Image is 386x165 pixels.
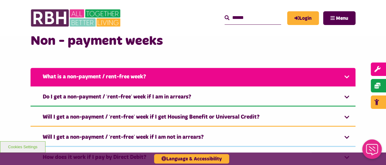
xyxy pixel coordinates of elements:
button: Language & Accessibility [154,154,229,163]
a: What is a non-payment / rent-free week? [31,68,355,87]
a: Do I get a non-payment / ‘rent-free’ week if I am in arrears? [31,88,355,107]
input: Search [225,11,281,24]
button: Navigation [323,11,355,25]
a: Will I get a non-payment / ‘rent-free’ week if I am not in arrears? [31,128,355,147]
h3: Non - payment weeks [31,32,355,50]
span: Menu [336,16,348,21]
iframe: Netcall Web Assistant for live chat [359,138,386,165]
img: RBH [31,6,122,30]
a: Will I get a non-payment / ‘rent-free’ week if I get Housing Benefit or Universal Credit? [31,108,355,127]
a: MyRBH [287,11,319,25]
